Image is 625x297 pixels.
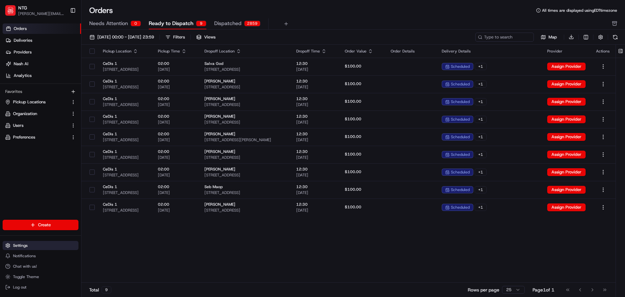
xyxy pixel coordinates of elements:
span: scheduled [451,205,470,210]
span: [DATE] [296,190,334,195]
button: Filters [162,33,188,42]
div: Pickup Location [103,49,147,54]
div: 2859 [244,21,260,26]
span: 02:00 [158,149,194,154]
a: Organization [5,111,68,117]
span: scheduled [451,82,470,87]
span: [DATE] [158,137,194,142]
a: Nash AI [3,59,81,69]
span: [PERSON_NAME] [204,202,286,207]
a: Orders [3,23,81,34]
span: [STREET_ADDRESS] [204,172,286,178]
span: Log out [13,285,26,290]
span: Users [13,123,23,128]
span: CeDis 1 [103,184,147,189]
button: Notifications [3,251,78,260]
div: + 1 [475,81,487,88]
span: [STREET_ADDRESS] [103,190,147,195]
span: scheduled [451,134,470,140]
h1: Orders [89,5,113,16]
button: Assign Provider [547,168,586,176]
div: Page 1 of 1 [533,287,554,293]
span: CeDis 1 [103,167,147,172]
button: Assign Provider [547,80,586,88]
button: Settings [3,241,78,250]
span: 02:00 [158,184,194,189]
span: Needs Attention [89,20,128,27]
span: CeDis 1 [103,96,147,101]
span: 02:00 [158,61,194,66]
div: We're available if you need us! [22,69,82,74]
span: [DATE] [158,102,194,107]
span: Notifications [13,253,36,259]
span: [STREET_ADDRESS] [204,155,286,160]
button: [PERSON_NAME][EMAIL_ADDRESS][DOMAIN_NAME] [18,11,65,16]
span: Create [38,222,51,228]
button: Organization [3,109,78,119]
span: [STREET_ADDRESS] [204,102,286,107]
span: 02:00 [158,79,194,84]
span: [DATE] [296,102,334,107]
a: Analytics [3,70,81,81]
span: Chat with us! [13,264,37,269]
span: Map [549,34,557,40]
div: Filters [173,34,185,40]
span: 02:00 [158,167,194,172]
span: scheduled [451,170,470,175]
div: 💻 [55,95,60,100]
span: 12:30 [296,79,334,84]
div: + 1 [475,204,487,211]
button: Start new chat [111,64,118,72]
span: 02:00 [158,202,194,207]
span: [DATE] [296,155,334,160]
span: [STREET_ADDRESS] [103,172,147,178]
button: Pickup Locations [3,97,78,107]
button: NTGNTG[PERSON_NAME][EMAIL_ADDRESS][DOMAIN_NAME] [3,3,67,18]
button: Map [536,33,561,41]
span: CeDis 1 [103,149,147,154]
span: [STREET_ADDRESS] [103,155,147,160]
div: + 1 [475,151,487,158]
span: Knowledge Base [13,95,50,101]
a: Deliveries [3,35,81,46]
span: [DATE] [158,120,194,125]
div: 9 [196,21,206,26]
div: Favorites [3,86,78,97]
img: 1736555255976-a54dd68f-1ca7-489b-9aae-adbdc363a1c4 [7,62,18,74]
span: API Documentation [62,95,104,101]
span: [DATE] [296,120,334,125]
p: Welcome 👋 [7,26,118,37]
a: Preferences [5,134,68,140]
button: Log out [3,283,78,292]
span: CeDis 1 [103,131,147,137]
span: [STREET_ADDRESS] [204,208,286,213]
span: [PERSON_NAME] [204,131,286,137]
span: [DATE] [296,137,334,142]
a: Pickup Locations [5,99,68,105]
div: + 1 [475,169,487,176]
div: Actions [596,49,610,54]
span: 02:00 [158,131,194,137]
button: Assign Provider [547,186,586,194]
span: $100.00 [345,187,361,192]
a: 📗Knowledge Base [4,92,52,104]
div: 9 [102,286,111,293]
span: [DATE] [158,208,194,213]
a: 💻API Documentation [52,92,107,104]
button: NTG [18,5,27,11]
div: Dropoff Time [296,49,334,54]
p: Rows per page [468,287,499,293]
span: [STREET_ADDRESS] [103,84,147,90]
span: [DATE] [158,155,194,160]
span: [STREET_ADDRESS] [204,84,286,90]
span: [STREET_ADDRESS] [204,120,286,125]
span: Analytics [14,73,32,79]
span: scheduled [451,99,470,104]
span: [DATE] 00:00 - [DATE] 23:59 [97,34,154,40]
span: 12:30 [296,96,334,101]
span: [STREET_ADDRESS] [103,102,147,107]
a: Providers [3,47,81,57]
button: Views [193,33,218,42]
div: + 1 [475,186,487,193]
